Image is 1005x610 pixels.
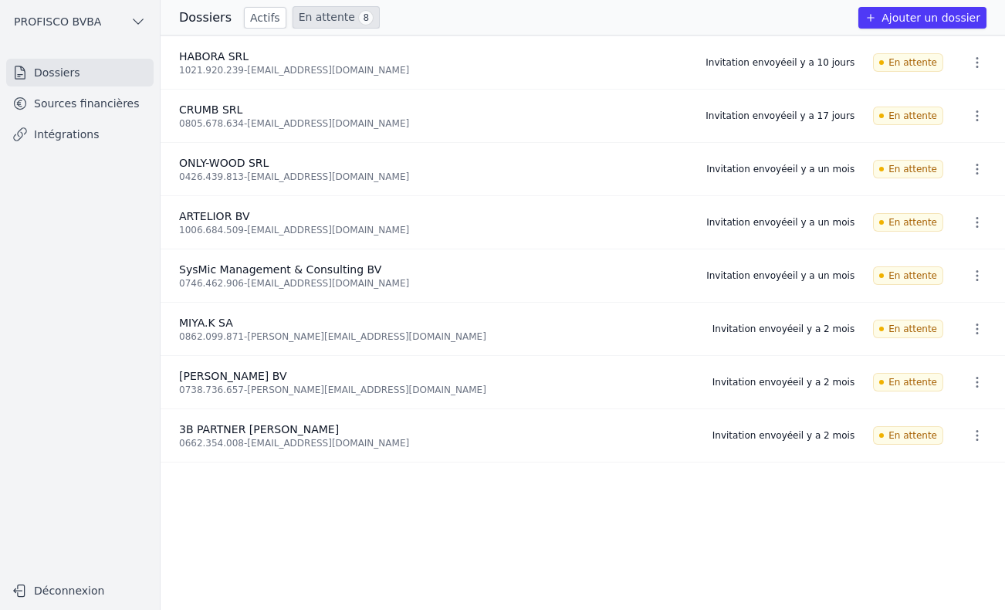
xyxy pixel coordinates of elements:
[712,323,854,335] div: Invitation envoyée il y a 2 mois
[179,103,242,116] span: CRUMB SRL
[179,437,694,449] div: 0662.354.008 - [EMAIL_ADDRESS][DOMAIN_NAME]
[179,423,339,435] span: 3B PARTNER [PERSON_NAME]
[244,7,286,29] a: Actifs
[179,384,694,396] div: 0738.736.657 - [PERSON_NAME][EMAIL_ADDRESS][DOMAIN_NAME]
[706,269,854,282] div: Invitation envoyée il y a un mois
[712,429,854,442] div: Invitation envoyée il y a 2 mois
[179,210,250,222] span: ARTELIOR BV
[873,160,943,178] span: En attente
[14,14,101,29] span: PROFISCO BVBA
[293,6,380,29] a: En attente 8
[358,10,374,25] span: 8
[706,163,854,175] div: Invitation envoyée il y a un mois
[706,110,854,122] div: Invitation envoyée il y a 17 jours
[179,330,694,343] div: 0862.099.871 - [PERSON_NAME][EMAIL_ADDRESS][DOMAIN_NAME]
[706,56,854,69] div: Invitation envoyée il y a 10 jours
[179,370,287,382] span: [PERSON_NAME] BV
[179,263,381,276] span: SysMic Management & Consulting BV
[6,90,154,117] a: Sources financières
[873,213,943,232] span: En attente
[179,117,687,130] div: 0805.678.634 - [EMAIL_ADDRESS][DOMAIN_NAME]
[873,266,943,285] span: En attente
[179,171,688,183] div: 0426.439.813 - [EMAIL_ADDRESS][DOMAIN_NAME]
[873,426,943,445] span: En attente
[6,9,154,34] button: PROFISCO BVBA
[873,320,943,338] span: En attente
[6,120,154,148] a: Intégrations
[858,7,986,29] button: Ajouter un dossier
[706,216,854,229] div: Invitation envoyée il y a un mois
[712,376,854,388] div: Invitation envoyée il y a 2 mois
[179,64,687,76] div: 1021.920.239 - [EMAIL_ADDRESS][DOMAIN_NAME]
[6,59,154,86] a: Dossiers
[873,373,943,391] span: En attente
[179,157,269,169] span: ONLY-WOOD SRL
[179,50,249,63] span: HABORA SRL
[179,317,233,329] span: MIYA.K SA
[179,8,232,27] h3: Dossiers
[6,578,154,603] button: Déconnexion
[179,277,688,290] div: 0746.462.906 - [EMAIL_ADDRESS][DOMAIN_NAME]
[179,224,688,236] div: 1006.684.509 - [EMAIL_ADDRESS][DOMAIN_NAME]
[873,107,943,125] span: En attente
[873,53,943,72] span: En attente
